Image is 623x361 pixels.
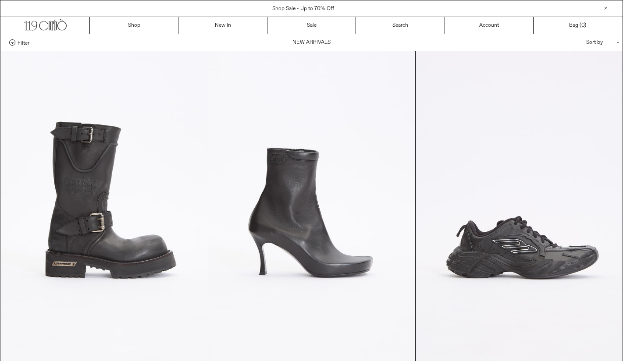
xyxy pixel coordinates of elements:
[445,17,534,34] a: Account
[90,17,178,34] a: Shop
[581,21,586,29] span: )
[581,22,584,29] span: 0
[18,39,29,46] span: Filter
[535,34,614,51] div: Sort by
[534,17,622,34] a: Bag ()
[267,17,356,34] a: Sale
[178,17,267,34] a: New In
[272,5,334,12] a: Shop Sale - Up to 70% Off
[356,17,445,34] a: Search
